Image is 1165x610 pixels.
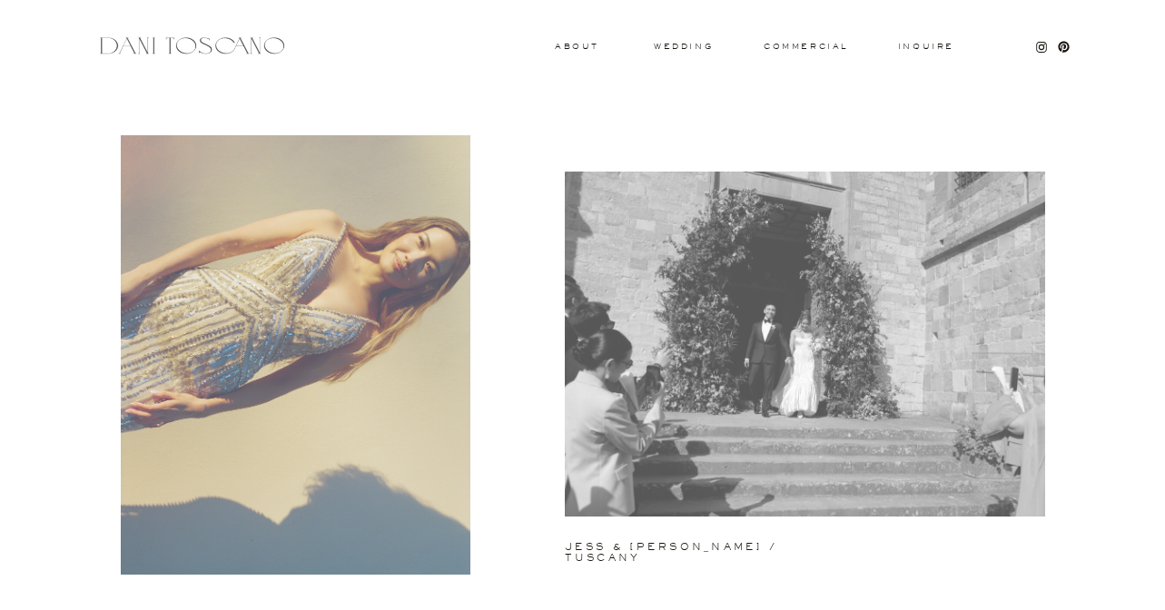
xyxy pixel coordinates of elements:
a: jess & [PERSON_NAME] / tuscany [565,542,848,549]
a: About [555,43,595,49]
a: commercial [764,43,847,50]
a: Inquire [897,43,955,52]
a: wedding [654,43,713,49]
